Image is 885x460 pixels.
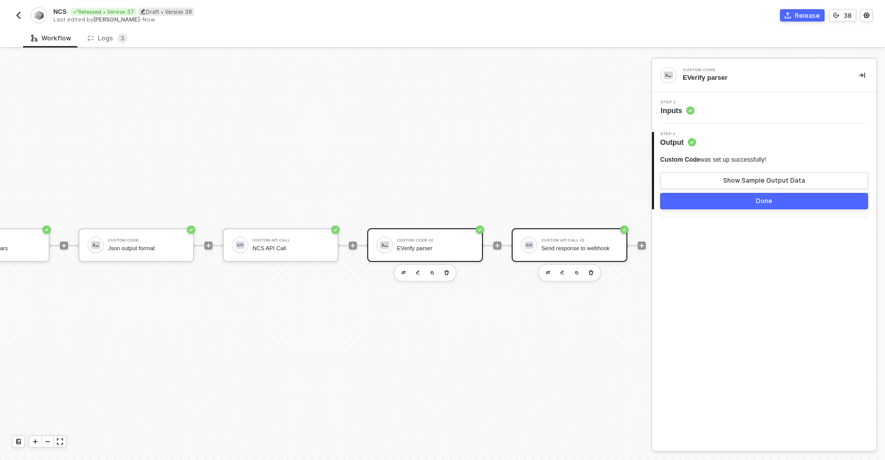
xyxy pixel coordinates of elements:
[571,267,583,279] button: copy-block
[560,270,564,275] img: edit-cred
[661,105,694,116] span: Inputs
[795,11,820,20] div: Release
[117,33,128,43] sup: 3
[88,33,128,43] div: Logs
[397,267,410,279] button: edit-cred
[652,100,876,116] div: Step 1Inputs
[31,34,71,42] div: Workflow
[140,9,146,14] span: icon-edit
[397,238,474,243] div: Custom Code #2
[252,238,329,243] div: Custom API Call
[236,240,245,250] img: icon
[756,197,772,205] div: Done
[93,16,140,23] span: [PERSON_NAME]
[575,271,579,275] img: copy-block
[91,240,100,250] img: icon
[664,71,673,80] img: integration-icon
[660,132,696,136] span: Step 2
[108,245,185,252] div: Json output format
[780,9,825,21] button: Release
[652,132,876,209] div: Step 2Output Custom Codewas set up successfully!Show Sample Output DataDone
[556,267,568,279] button: edit-cred
[829,9,856,21] button: 38
[661,100,694,104] span: Step 1
[350,243,356,249] span: icon-play
[844,11,852,20] div: 38
[683,68,836,72] div: Custom Code
[43,226,51,234] span: icon-success-page
[53,16,441,24] div: Last edited by - Now
[494,243,500,249] span: icon-play
[252,245,329,252] div: NCS API Call
[416,270,420,275] img: edit-cred
[426,267,438,279] button: copy-block
[430,271,434,275] img: copy-block
[620,226,628,234] span: icon-success-page
[660,137,696,147] span: Output
[120,34,124,42] span: 3
[14,11,23,19] img: back
[723,177,805,185] div: Show Sample Output Data
[524,240,534,250] img: icon
[541,245,618,252] div: Send response to webhook
[402,271,406,274] img: edit-cred
[412,267,424,279] button: edit-cred
[859,72,865,78] span: icon-collapse-right
[660,156,766,164] div: was set up successfully!
[833,12,839,18] span: icon-versioning
[187,226,195,234] span: icon-success-page
[546,271,550,274] img: edit-cred
[205,243,212,249] span: icon-play
[331,226,340,234] span: icon-success-page
[476,226,484,234] span: icon-success-page
[660,172,868,189] button: Show Sample Output Data
[57,439,63,445] span: icon-expand
[71,8,136,16] div: Released • Version 37
[138,8,194,16] div: Draft • Version 38
[785,12,791,18] span: icon-commerce
[61,243,67,249] span: icon-play
[683,73,842,82] div: EVerify parser
[639,243,645,249] span: icon-play
[45,439,51,445] span: icon-minus
[32,439,38,445] span: icon-play
[660,156,700,163] span: Custom Code
[12,9,25,21] button: back
[660,193,868,209] button: Done
[863,12,870,18] span: icon-settings
[53,7,67,16] span: NCS
[542,267,554,279] button: edit-cred
[541,238,618,243] div: Custom API Call #2
[34,11,43,20] img: integration-icon
[380,240,389,250] img: icon
[108,238,185,243] div: Custom Code
[397,245,474,252] div: EVerify parser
